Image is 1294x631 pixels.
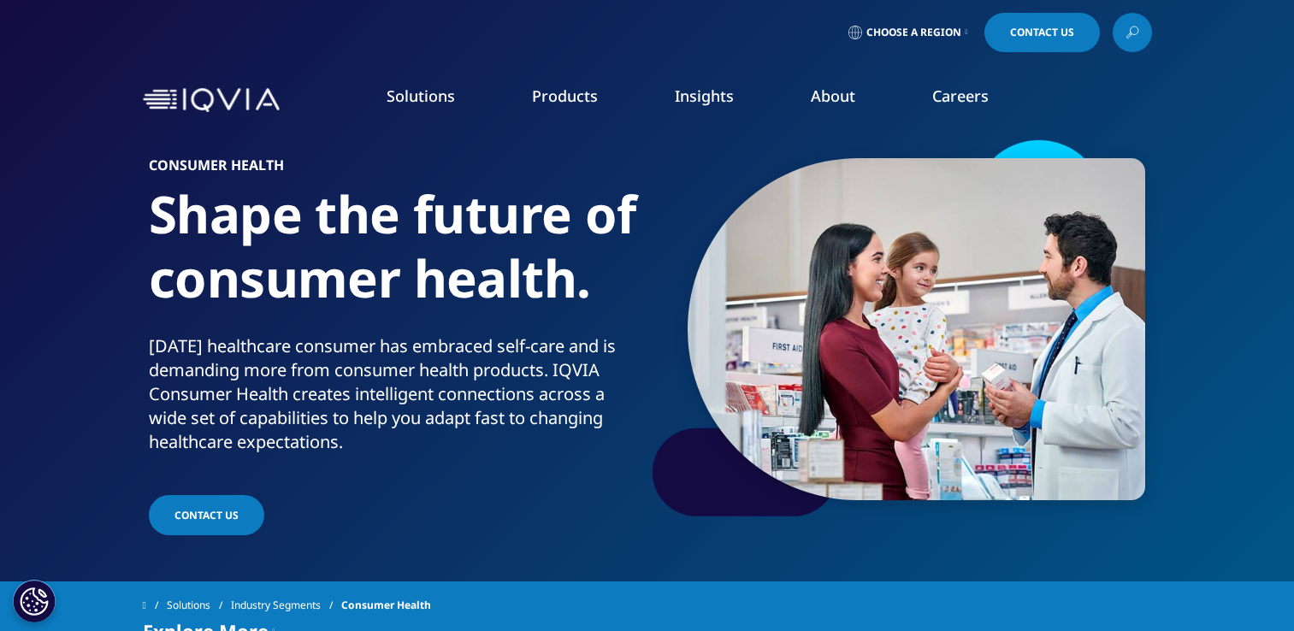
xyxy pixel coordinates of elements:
[341,590,431,621] span: Consumer Health
[149,495,264,535] a: Contact Us
[149,158,641,182] h6: Consumer Health
[149,182,641,334] h1: Shape the future of consumer health.
[13,580,56,622] button: Cookie Settings
[231,590,341,621] a: Industry Segments
[811,86,855,106] a: About
[174,508,239,522] span: Contact Us
[866,26,961,39] span: Choose a Region
[675,86,734,106] a: Insights
[387,86,455,106] a: Solutions
[143,88,280,113] img: IQVIA Healthcare Information Technology and Pharma Clinical Research Company
[1010,27,1074,38] span: Contact Us
[287,60,1152,140] nav: Primary
[932,86,989,106] a: Careers
[688,158,1145,500] img: 797_consumer-health_custom_mother-and-child-with-pharmacist-smiling.jpg
[167,590,231,621] a: Solutions
[532,86,598,106] a: Products
[984,13,1100,52] a: Contact Us
[149,334,641,464] p: [DATE] healthcare consumer has embraced self-care and is demanding more from consumer health prod...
